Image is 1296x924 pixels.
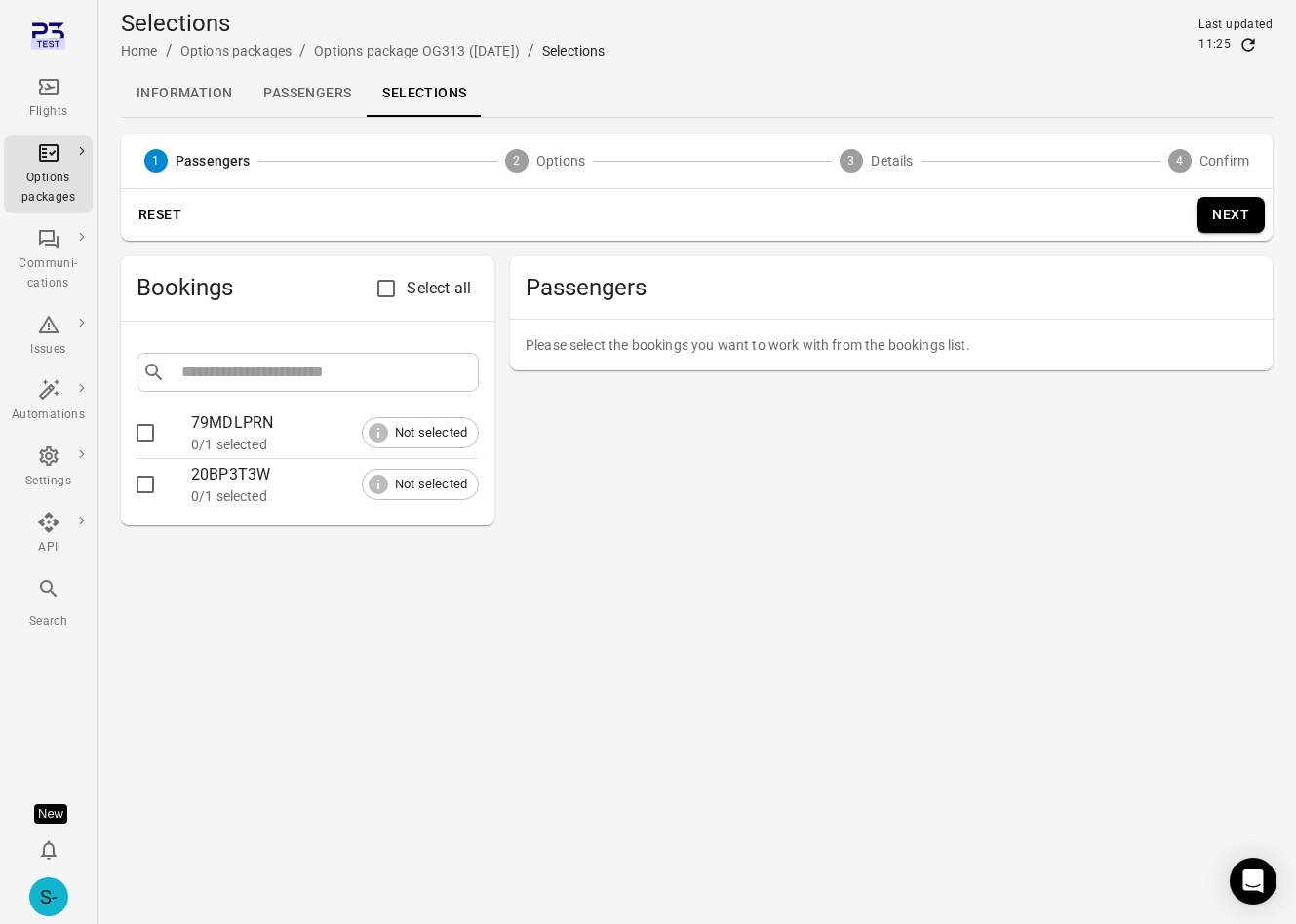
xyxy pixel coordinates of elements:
[1238,35,1258,55] button: Refresh data
[191,411,479,435] div: 79MDLPRN
[1176,154,1183,168] text: 4
[4,439,93,497] a: Settings
[29,877,68,916] div: S-
[871,151,913,171] span: Details
[528,39,534,62] li: /
[4,571,93,636] button: Search
[4,505,93,563] a: API
[12,405,85,425] div: Automations
[367,70,482,117] a: Selections
[542,41,606,60] div: Selections
[1230,858,1276,905] div: Open Intercom Messenger
[180,43,292,58] a: Options packages
[12,612,85,632] div: Search
[384,475,478,494] span: Not selected
[4,69,93,128] a: Flights
[121,8,605,39] h1: Selections
[121,39,605,62] nav: Breadcrumbs
[848,154,855,168] text: 3
[21,869,76,924] button: Sólberg - Mjoll Airways
[4,135,93,213] a: Options packages
[384,423,478,443] span: Not selected
[191,435,479,454] div: 0/1 selected
[299,39,306,62] li: /
[166,39,173,62] li: /
[176,151,251,171] span: Passengers
[407,277,471,300] span: Select all
[29,830,68,869] button: Notifications
[12,340,85,360] div: Issues
[12,102,85,122] div: Flights
[12,254,85,293] div: Communi-cations
[1198,35,1231,55] div: 11:25
[121,43,158,58] a: Home
[4,307,93,366] a: Issues
[513,154,520,168] text: 2
[12,472,85,491] div: Settings
[191,486,479,506] div: 0/1 selected
[12,169,85,208] div: Options packages
[152,154,159,168] text: 1
[526,272,1257,303] span: Passengers
[191,463,479,486] div: 20BP3T3W
[314,43,520,58] a: Options package OG313 ([DATE])
[1197,197,1265,233] button: Next
[4,221,93,299] a: Communi-cations
[137,272,376,303] h2: Bookings
[121,70,248,117] a: Information
[4,372,93,431] a: Automations
[248,70,367,117] a: Passengers
[129,197,191,233] button: Reset
[12,538,85,558] div: API
[1199,151,1249,171] span: Confirm
[34,804,67,824] div: Tooltip anchor
[121,70,1273,117] div: Local navigation
[536,151,585,171] span: Options
[526,335,1257,355] p: Please select the bookings you want to work with from the bookings list.
[1198,16,1273,35] div: Last updated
